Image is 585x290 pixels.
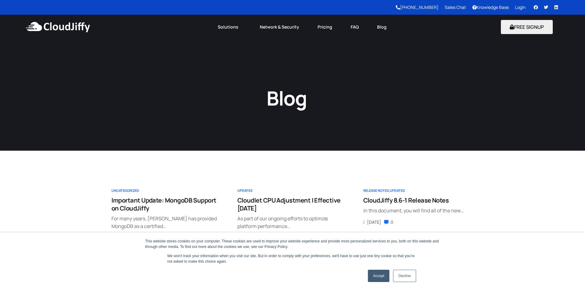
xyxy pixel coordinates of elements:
a: Cloudlet CPU Adjustment | Effective [DATE] [237,193,348,212]
span: Cloudlet CPU Adjustment | Effective [DATE] [237,196,341,212]
a: Solutions [209,20,251,34]
a: Sales Chat [445,4,466,10]
span: CloudJiffy 8.6-1 Release Notes [363,196,449,204]
div: This website stores cookies on your computer. These cookies are used to improve your website expe... [145,238,440,249]
a: Uncategorized [111,188,139,193]
a: Accept [368,270,390,282]
p: We won't track your information when you visit our site. But in order to comply with your prefere... [167,253,418,264]
a: Important Update: MongoDB Support on CloudJiffy [111,193,222,212]
a: FREE SIGNUP [501,24,553,30]
div: [DATE] [363,219,384,226]
a: Blog [368,20,396,34]
a: [PHONE_NUMBER] [396,4,439,10]
iframe: chat widget [559,265,579,284]
div: In this document, you will find all of the new… [363,207,464,215]
a: Decline [393,270,416,282]
a: FAQ [341,20,368,34]
span: Important Update: MongoDB Support on CloudJiffy [111,196,216,212]
div: 0 [384,219,396,226]
div: , [363,188,405,193]
a: Pricing [308,20,341,34]
div: As part of our ongoing efforts to optimize platform performance… [237,215,348,230]
button: FREE SIGNUP [501,20,553,34]
a: Release Notes [363,188,389,193]
a: Updates [390,188,405,193]
a: Updates [237,188,252,193]
a: Knowledge Base [472,4,509,10]
div: For many years, [PERSON_NAME] has provided MongoDB as a certified… [111,215,222,230]
a: Network & Security [251,20,308,34]
h1: Blog [143,85,430,111]
a: Login [515,4,525,10]
a: CloudJiffy 8.6-1 Release Notes [363,193,449,204]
